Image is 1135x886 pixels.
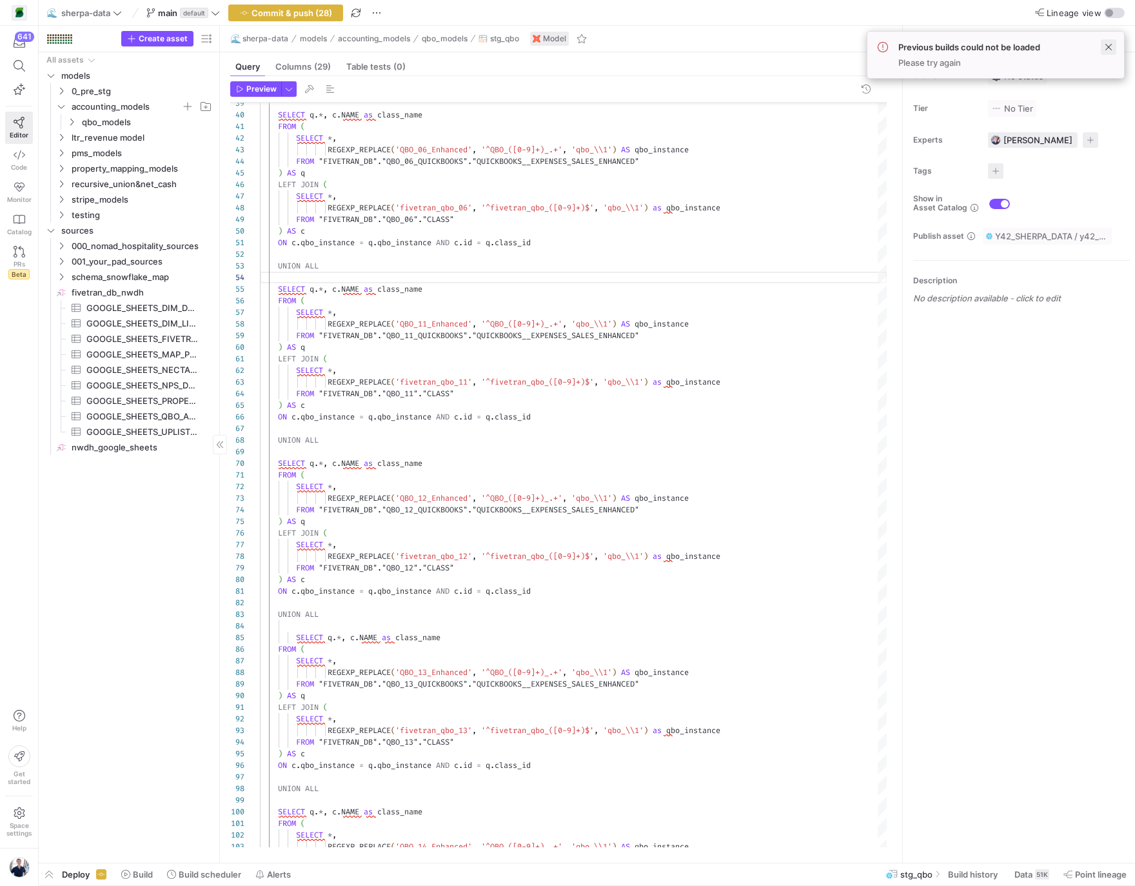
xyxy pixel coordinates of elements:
[278,168,282,178] span: )
[5,241,33,285] a: PRsBeta
[72,440,212,455] span: nwdh_google_sheets​​​​​​​​
[337,284,341,294] span: .
[296,237,301,248] span: .
[44,52,214,68] div: Press SPACE to select this row.
[948,869,998,880] span: Build history
[133,869,153,880] span: Build
[995,231,1109,241] span: Y42_SHERPA_DATA / y42_sherpa_data_main / STG_QBO
[296,133,323,143] span: SELECT
[533,35,540,43] img: undefined
[621,319,630,329] span: AS
[301,342,305,352] span: q
[278,121,296,132] span: FROM
[571,319,612,329] span: 'qbo_\\1'
[319,156,377,166] span: "FIVETRAN_DB"
[44,393,214,408] div: Press SPACE to select this row.
[86,378,199,393] span: GOOGLE_SHEETS_NPS_DATA​​​​​​​​​
[5,801,33,843] a: Spacesettings
[44,285,214,300] div: Press SPACE to select this row.
[341,284,359,294] span: NAME
[314,284,319,294] span: .
[477,237,481,248] span: =
[180,8,208,18] span: default
[230,318,244,330] div: 58
[991,103,1033,114] span: No Tier
[422,214,454,225] span: "CLASS"
[5,2,33,24] a: https://storage.googleapis.com/y42-prod-data-exchange/images/8zH7NGsoioThIsGoE9TeuKf062YnnTrmQ10g...
[11,724,27,732] span: Help
[395,203,472,213] span: 'fivetran_qbo_06'
[418,388,422,399] span: .
[391,203,395,213] span: (
[495,237,531,248] span: class_id
[46,55,84,65] div: All assets
[86,301,199,316] span: GOOGLE_SHEETS_DIM_DATE​​​​​​​​​
[1009,863,1055,885] button: Data51K
[115,863,159,885] button: Build
[72,208,212,223] span: testing
[297,31,330,46] button: models
[278,354,296,364] span: LEFT
[47,8,56,17] span: 🌊
[230,214,244,225] div: 49
[230,388,244,399] div: 64
[454,237,459,248] span: c
[323,110,328,120] span: ,
[301,354,319,364] span: JOIN
[61,223,212,238] span: sources
[72,161,212,176] span: property_mapping_models
[481,203,594,213] span: '^fivetran_qbo_([0-9]+)$'
[72,192,212,207] span: stripe_models
[5,740,33,790] button: Getstarted
[250,863,297,885] button: Alerts
[8,269,30,279] span: Beta
[338,34,410,43] span: accounting_models
[359,237,364,248] span: =
[228,31,291,46] button: 🌊sherpa-data
[323,284,328,294] span: ,
[278,110,305,120] span: SELECT
[328,319,391,329] span: REGEXP_REPLACE
[472,145,477,155] span: ,
[991,135,1001,145] img: https://lh3.googleusercontent.com/a/ACg8ocJtJ9IT0ZvrTkeZWQOL6L_THJKMGQNvnz3d1zAbDdESJ1U=s96-c
[235,63,260,71] span: Query
[230,109,244,121] div: 40
[44,316,214,331] div: Press SPACE to select this row.
[278,179,296,190] span: LEFT
[179,869,241,880] span: Build scheduler
[332,284,337,294] span: c
[1014,869,1032,880] span: Data
[267,869,291,880] span: Alerts
[44,130,214,145] div: Press SPACE to select this row.
[230,399,244,411] div: 65
[44,223,214,238] div: Press SPACE to select this row.
[230,156,244,167] div: 44
[5,176,33,208] a: Monitor
[278,400,282,410] span: )
[594,377,598,387] span: ,
[300,34,327,43] span: models
[287,226,296,236] span: AS
[472,319,477,329] span: ,
[44,331,214,347] div: Press SPACE to select this row.
[341,110,359,120] span: NAME
[913,293,1130,303] p: No description available - click to edit
[594,203,598,213] span: ,
[86,347,199,362] span: GOOGLE_SHEETS_MAP_PROPERTY_MAPPING​​​​​​​​​
[44,378,214,393] div: Press SPACE to select this row.
[44,238,214,254] div: Press SPACE to select this row.
[44,176,214,192] div: Press SPACE to select this row.
[621,145,630,155] span: AS
[278,226,282,236] span: )
[481,145,562,155] span: '^QBO_([0-9]+)_.+'
[9,857,30,878] img: https://storage.googleapis.com/y42-prod-data-exchange/images/Zw5nrXaob3ONa4BScmSjND9Lv23l9CySrx8m...
[301,296,305,306] span: (
[988,100,1036,117] button: No tierNo Tier
[472,330,639,341] span: "QUICKBOOKS__EXPENSES_SALES_ENHANCED"
[44,393,214,408] a: GOOGLE_SHEETS_PROPERTY_DATA​​​​​​​​​
[612,319,617,329] span: )
[287,342,296,352] span: AS
[86,332,199,347] span: GOOGLE_SHEETS_FIVETRAN_AUDIT​​​​​​​​​
[230,81,281,97] button: Preview
[377,156,382,166] span: .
